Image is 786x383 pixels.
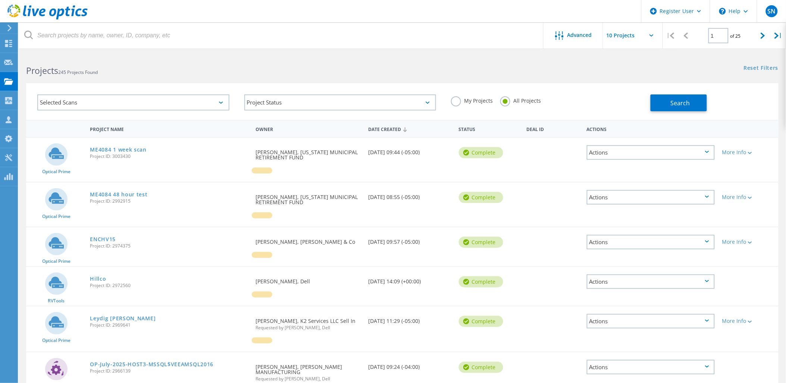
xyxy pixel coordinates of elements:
[26,65,58,77] b: Projects
[252,183,365,212] div: [PERSON_NAME], [US_STATE] MUNICIPAL RETIREMENT FUND
[459,316,503,327] div: Complete
[365,183,455,207] div: [DATE] 08:55 (-05:00)
[583,122,718,136] div: Actions
[90,244,248,248] span: Project ID: 2974375
[42,214,71,219] span: Optical Prime
[252,227,365,252] div: [PERSON_NAME], [PERSON_NAME] & Co
[252,138,365,168] div: [PERSON_NAME], [US_STATE] MUNICIPAL RETIREMENT FUND
[459,147,503,158] div: Complete
[671,99,690,107] span: Search
[42,338,71,343] span: Optical Prime
[500,96,541,103] label: All Projects
[244,94,436,110] div: Project Status
[722,318,775,324] div: More Info
[365,267,455,292] div: [DATE] 14:09 (+00:00)
[365,352,455,377] div: [DATE] 09:24 (-04:00)
[42,169,71,174] span: Optical Prime
[459,362,503,373] div: Complete
[767,8,776,14] span: SN
[90,283,248,288] span: Project ID: 2972560
[252,306,365,337] div: [PERSON_NAME], K2 Services LLC Sell In
[771,22,786,49] div: |
[587,145,715,160] div: Actions
[744,65,779,72] a: Reset Filters
[90,237,116,242] a: ENCHV15
[90,276,106,281] a: Hillco
[651,94,707,111] button: Search
[587,360,715,374] div: Actions
[58,69,98,75] span: 245 Projects Found
[90,192,147,197] a: ME4084 48 hour test
[19,22,544,49] input: Search projects by name, owner, ID, company, etc
[523,122,583,136] div: Deal Id
[722,239,775,245] div: More Info
[451,96,493,103] label: My Projects
[252,267,365,292] div: [PERSON_NAME], Dell
[459,237,503,248] div: Complete
[730,33,741,39] span: of 25
[365,138,455,162] div: [DATE] 09:44 (-05:00)
[256,377,361,381] span: Requested by [PERSON_NAME], Dell
[459,192,503,203] div: Complete
[587,314,715,328] div: Actions
[722,150,775,155] div: More Info
[90,369,248,373] span: Project ID: 2966139
[587,190,715,205] div: Actions
[567,32,592,38] span: Advanced
[256,326,361,330] span: Requested by [PERSON_NAME], Dell
[252,122,365,136] div: Owner
[90,199,248,203] span: Project ID: 2992915
[37,94,229,110] div: Selected Scans
[365,227,455,252] div: [DATE] 09:57 (-05:00)
[587,235,715,249] div: Actions
[90,147,147,152] a: ME4084 1 week scan
[663,22,678,49] div: |
[365,122,455,136] div: Date Created
[587,274,715,289] div: Actions
[459,276,503,287] div: Complete
[455,122,523,136] div: Status
[90,362,213,367] a: OP-July-2025-HOST3-MSSQL$VEEAMSQL2016
[365,306,455,331] div: [DATE] 11:29 (-05:00)
[86,122,252,136] div: Project Name
[722,194,775,200] div: More Info
[719,8,726,15] svg: \n
[42,259,71,264] span: Optical Prime
[90,154,248,159] span: Project ID: 3003430
[90,316,156,321] a: Leydig [PERSON_NAME]
[7,16,88,21] a: Live Optics Dashboard
[90,323,248,327] span: Project ID: 2969641
[48,299,65,303] span: RVTools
